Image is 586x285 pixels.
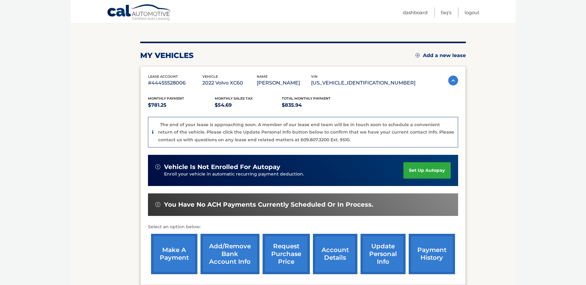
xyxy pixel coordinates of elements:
[415,52,466,59] a: Add a new lease
[215,96,253,101] span: Monthly sales Tax
[202,74,218,79] span: vehicle
[158,122,454,142] p: The end of your lease is approaching soon. A member of our lease end team will be in touch soon t...
[282,101,349,109] p: $835.94
[257,79,311,87] p: [PERSON_NAME]
[148,74,178,79] span: lease account
[441,7,451,18] a: FAQ's
[202,79,257,87] p: 2022 Volvo XC60
[409,234,455,274] a: payment history
[263,234,310,274] a: request purchase price
[403,7,428,18] a: Dashboard
[360,234,406,274] a: update personal info
[164,201,373,209] span: You have no ACH payments currently scheduled or in process.
[403,162,450,179] a: set up autopay
[164,163,280,171] span: vehicle is not enrolled for autopay
[164,171,404,178] p: Enroll your vehicle in automatic recurring payment deduction.
[140,51,194,60] h2: my vehicles
[465,7,479,18] a: Logout
[148,101,215,109] p: $781.25
[311,79,415,87] p: [US_VEHICLE_IDENTIFICATION_NUMBER]
[107,4,172,22] a: Cal Automotive
[215,101,282,109] p: $54.69
[311,74,318,79] span: vin
[151,234,197,274] a: make a payment
[415,53,420,57] img: add.svg
[155,164,160,169] img: alert-white.svg
[200,234,259,274] a: Add/Remove bank account info
[148,223,458,231] p: Select an option below:
[448,76,458,85] img: accordion-active.svg
[148,96,184,101] span: Monthly Payment
[257,74,268,79] span: name
[282,96,331,101] span: Total Monthly Payment
[313,234,357,274] a: account details
[155,202,160,207] img: alert-white.svg
[148,79,202,87] p: #44455528006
